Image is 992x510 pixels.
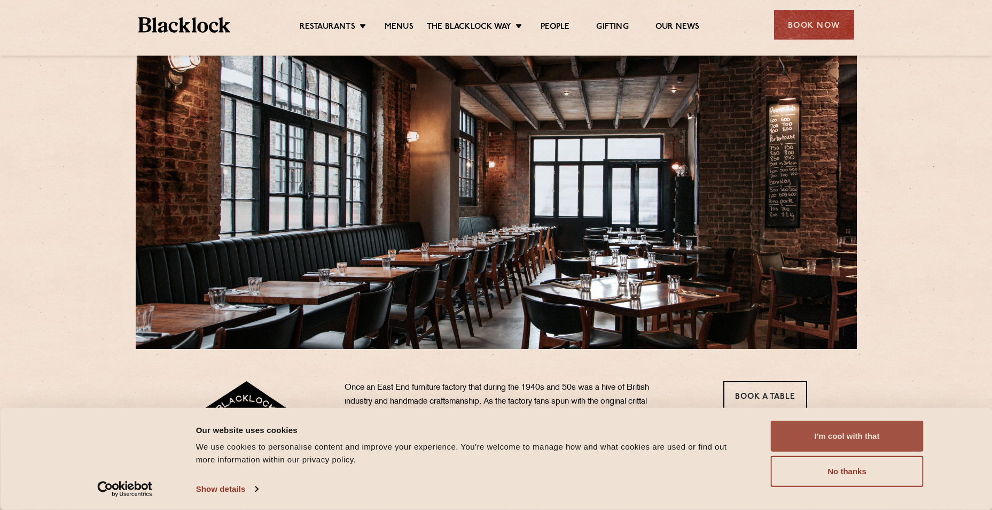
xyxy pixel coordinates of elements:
[138,17,231,33] img: BL_Textured_Logo-footer-cropped.svg
[655,22,700,34] a: Our News
[771,421,924,452] button: I'm cool with that
[596,22,628,34] a: Gifting
[385,22,413,34] a: Menus
[196,423,747,436] div: Our website uses cookies
[771,456,924,487] button: No thanks
[541,22,569,34] a: People
[185,381,308,461] img: Shoreditch-stamp-v2-default.svg
[196,481,258,497] a: Show details
[78,481,171,497] a: Usercentrics Cookiebot - opens in a new window
[427,22,511,34] a: The Blacklock Way
[300,22,355,34] a: Restaurants
[345,381,660,478] p: Once an East End furniture factory that during the 1940s and 50s was a hive of British industry a...
[723,381,807,411] a: Book a Table
[774,10,854,40] div: Book Now
[196,441,747,466] div: We use cookies to personalise content and improve your experience. You're welcome to manage how a...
